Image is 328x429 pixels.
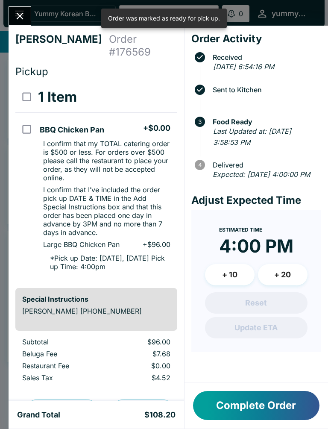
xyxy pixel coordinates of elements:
[143,123,170,133] h5: + $0.00
[219,235,293,257] time: 4:00 PM
[22,350,100,358] p: Beluga Fee
[43,240,120,249] p: Large BBQ Chicken Pan
[108,11,220,26] div: Order was marked as ready for pick up.
[22,373,100,382] p: Sales Tax
[9,7,31,25] button: Close
[143,240,170,249] p: + $96.00
[208,53,321,61] span: Received
[38,88,77,106] h3: 1 Item
[109,33,177,59] h4: Order # 176569
[219,226,262,233] span: Estimated Time
[113,338,170,346] p: $96.00
[113,361,170,370] p: $0.00
[193,391,319,420] button: Complete Order
[213,62,274,71] em: [DATE] 6:54:16 PM
[144,410,176,420] h5: $108.20
[208,118,321,126] span: Food Ready
[22,307,170,315] p: [PERSON_NAME] [PHONE_NUMBER]
[22,361,100,370] p: Restaurant Fee
[15,82,177,281] table: orders table
[15,338,177,385] table: orders table
[113,350,170,358] p: $7.68
[15,33,109,59] h4: [PERSON_NAME]
[22,295,170,303] h6: Special Instructions
[113,373,170,382] p: $4.52
[258,264,307,285] button: + 20
[43,254,170,271] p: * Pick up Date: [DATE], [DATE] Pick up Time: 4:00pm
[43,139,170,182] p: I confirm that my TOTAL catering order is $500 or less. For orders over $500 please call the rest...
[208,161,321,169] span: Delivered
[198,118,202,125] text: 3
[213,170,310,179] em: Expected: [DATE] 4:00:00 PM
[191,194,321,207] h4: Adjust Expected Time
[205,264,255,285] button: + 10
[43,185,170,237] p: I confirm that I’ve included the order pick up DATE & TIME in the Add Special Instructions box an...
[40,125,104,135] h5: BBQ Chicken Pan
[17,410,60,420] h5: Grand Total
[198,162,202,168] text: 4
[15,65,48,78] span: Pickup
[191,32,321,45] h4: Order Activity
[208,86,321,94] span: Sent to Kitchen
[213,127,291,147] em: Last Updated at: [DATE] 3:58:53 PM
[22,338,100,346] p: Subtotal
